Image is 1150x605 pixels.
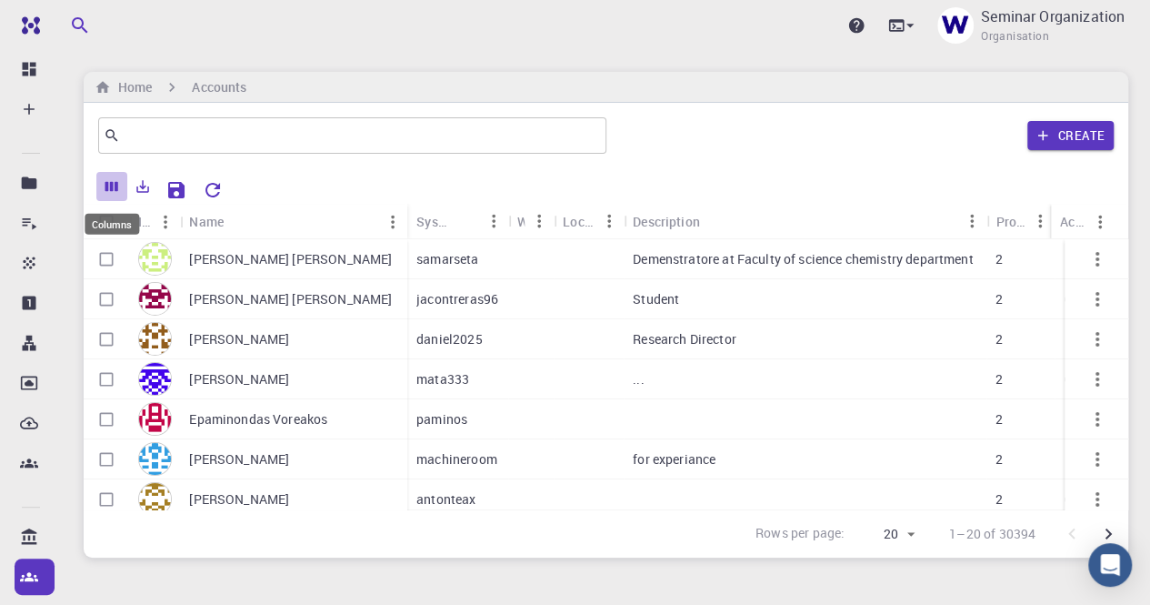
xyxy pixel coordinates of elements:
img: avatar [138,442,172,476]
button: Sort [450,207,479,236]
img: avatar [138,282,172,316]
button: Menu [479,207,508,236]
img: avatar [138,402,172,436]
p: paminos [416,410,467,429]
p: machineroom [416,450,497,469]
button: Menu [957,207,986,236]
div: 20 [852,521,920,548]
div: Columns [85,214,139,235]
p: daniel2025 [416,330,483,348]
div: Web [517,204,525,239]
button: Reset Explorer Settings [195,172,231,208]
img: avatar [138,362,172,396]
img: avatar [138,242,172,276]
p: 2 [995,290,1003,308]
p: samarseta [416,250,478,268]
div: System Name [407,204,508,239]
p: 2 [995,330,1003,348]
p: [PERSON_NAME] [189,330,289,348]
div: Actions [1051,204,1115,239]
p: 2 [995,370,1003,388]
button: Create [1027,121,1114,150]
div: Web [508,204,554,239]
p: ... [633,370,644,388]
button: Menu [525,207,554,236]
button: Save Explorer Settings [158,172,195,208]
div: Projects [995,204,1025,239]
button: Menu [1025,207,1055,236]
p: Research Director [633,330,736,348]
p: antonteax [416,490,475,509]
p: Seminar Organization [981,5,1125,27]
div: Icon [138,204,151,239]
div: Location [563,204,595,239]
button: Menu [1085,207,1115,237]
p: 2 [995,410,1003,429]
img: avatar [138,482,172,516]
p: Student [633,290,679,308]
p: 2 [995,450,1003,469]
button: Menu [378,207,407,237]
p: Epaminondas Voreakos [189,410,327,429]
div: Open Intercom Messenger [1088,543,1132,587]
h6: Accounts [192,77,246,97]
p: 2 [995,250,1003,268]
nav: breadcrumb [91,77,250,97]
button: Columns [96,172,127,201]
div: Location [554,204,624,239]
button: Export [127,172,158,201]
p: mata333 [416,370,469,388]
p: Demenstratore at Faculty of science chemistry department [633,250,973,268]
button: Go to next page [1090,516,1126,552]
p: 2 [995,490,1003,509]
button: Menu [151,207,180,237]
span: Support [36,13,102,29]
div: Name [189,204,224,239]
p: [PERSON_NAME] [PERSON_NAME] [189,290,392,308]
p: [PERSON_NAME] [189,370,289,388]
p: [PERSON_NAME] [PERSON_NAME] [189,250,392,268]
p: [PERSON_NAME] [189,490,289,509]
p: [PERSON_NAME] [189,450,289,469]
img: avatar [138,322,172,356]
p: Rows per page: [755,524,845,545]
p: for experiance [633,450,715,469]
div: System Name [416,204,450,239]
button: Menu [595,207,624,236]
button: Sort [224,207,253,237]
div: Name [180,204,407,239]
p: 1–20 of 30394 [949,525,1035,543]
div: Description [633,204,700,239]
div: Projects [986,204,1055,239]
img: Seminar Organization [937,7,974,44]
span: Organisation [981,27,1049,45]
img: logo [15,16,40,35]
p: jacontreras96 [416,290,498,308]
h6: Home [111,77,152,97]
div: Icon [129,204,180,239]
div: Actions [1060,204,1085,239]
div: Description [624,204,986,239]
